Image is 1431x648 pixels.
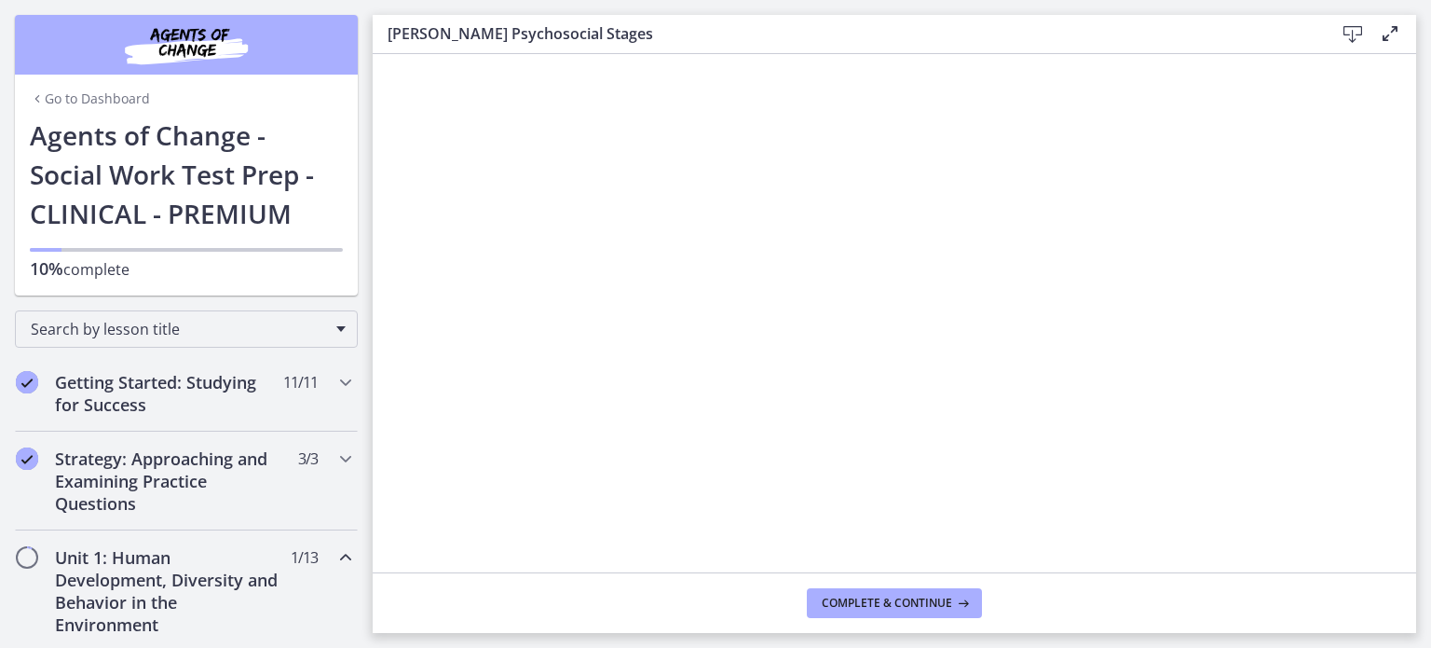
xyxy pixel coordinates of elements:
[30,257,63,280] span: 10%
[30,90,150,108] a: Go to Dashboard
[15,310,358,348] div: Search by lesson title
[283,371,318,393] span: 11 / 11
[75,22,298,67] img: Agents of Change
[55,546,282,636] h2: Unit 1: Human Development, Diversity and Behavior in the Environment
[30,257,343,281] p: complete
[55,448,282,515] h2: Strategy: Approaching and Examining Practice Questions
[298,448,318,470] span: 3 / 3
[291,546,318,569] span: 1 / 13
[31,319,327,339] span: Search by lesson title
[55,371,282,416] h2: Getting Started: Studying for Success
[16,371,38,393] i: Completed
[807,588,982,618] button: Complete & continue
[16,448,38,470] i: Completed
[822,596,952,611] span: Complete & continue
[30,116,343,233] h1: Agents of Change - Social Work Test Prep - CLINICAL - PREMIUM
[388,22,1304,45] h3: [PERSON_NAME] Psychosocial Stages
